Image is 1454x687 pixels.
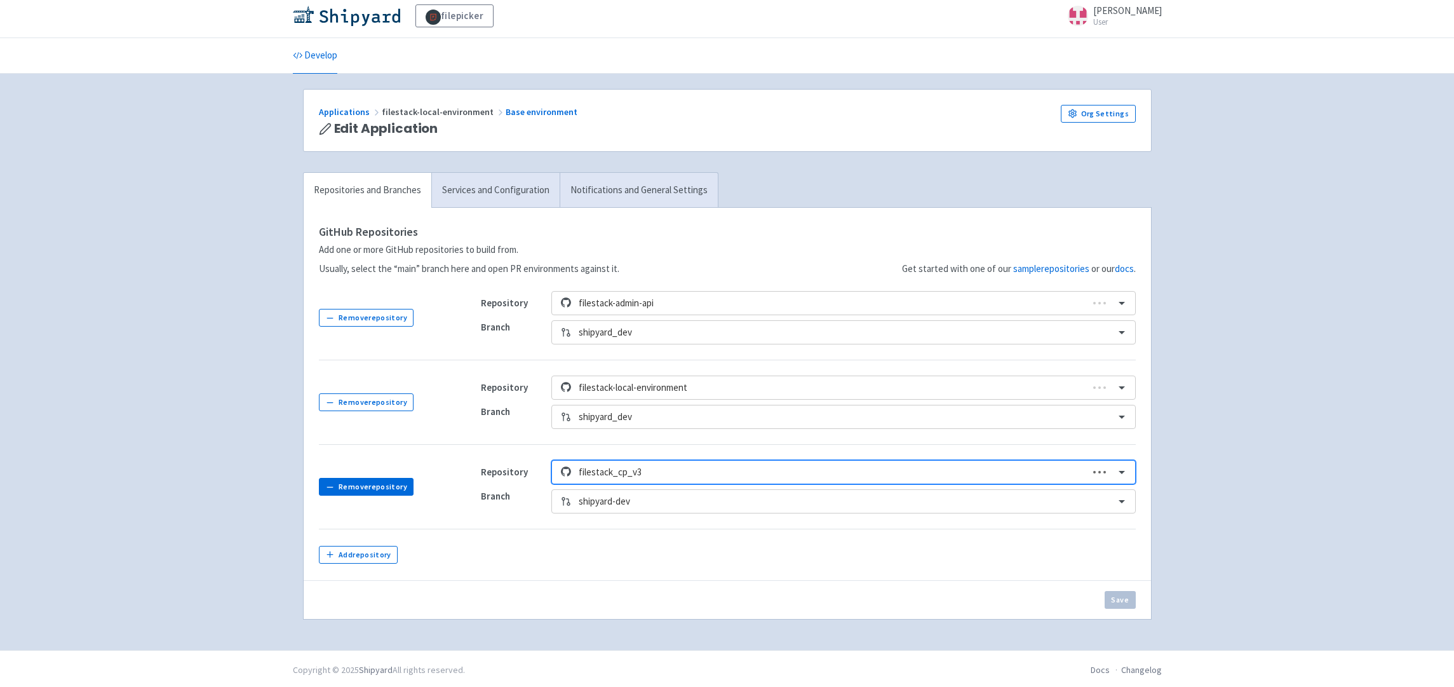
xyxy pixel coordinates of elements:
[304,173,431,208] a: Repositories and Branches
[1121,664,1162,676] a: Changelog
[481,321,510,333] strong: Branch
[319,224,418,239] strong: GitHub Repositories
[319,478,414,496] button: Removerepository
[293,663,465,677] div: Copyright © 2025 All rights reserved.
[1091,664,1110,676] a: Docs
[481,381,528,393] strong: Repository
[560,173,718,208] a: Notifications and General Settings
[319,106,382,118] a: Applications
[1061,105,1136,123] a: Org Settings
[319,243,619,257] p: Add one or more GitHub repositories to build from.
[481,466,528,478] strong: Repository
[1105,591,1136,609] button: Save
[431,173,560,208] a: Services and Configuration
[481,297,528,309] strong: Repository
[359,664,393,676] a: Shipyard
[481,490,510,502] strong: Branch
[319,309,414,327] button: Removerepository
[293,6,400,26] img: Shipyard logo
[319,262,619,276] p: Usually, select the “main” branch here and open PR environments against it.
[319,393,414,411] button: Removerepository
[1093,18,1162,26] small: User
[481,405,510,418] strong: Branch
[1060,6,1162,26] a: [PERSON_NAME] User
[334,121,438,136] span: Edit Application
[1093,4,1162,17] span: [PERSON_NAME]
[382,106,506,118] span: filestack-local-environment
[1115,262,1134,275] a: docs
[902,262,1136,276] p: Get started with one of our or our .
[1013,262,1089,275] a: samplerepositories
[506,106,579,118] a: Base environment
[415,4,494,27] a: filepicker
[319,546,398,564] button: Addrepository
[293,38,337,74] a: Develop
